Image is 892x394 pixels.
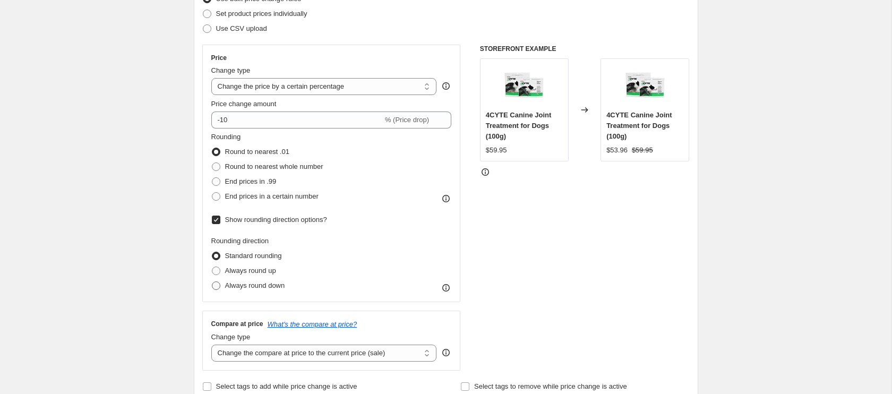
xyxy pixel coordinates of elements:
[211,133,241,141] span: Rounding
[503,64,545,107] img: 4Cyte-Canine-Group-web_80x.jpg
[606,111,672,140] span: 4CYTE Canine Joint Treatment for Dogs (100g)
[211,112,383,129] input: -15
[606,145,628,156] div: $53.96
[211,54,227,62] h3: Price
[225,281,285,289] span: Always round down
[385,116,429,124] span: % (Price drop)
[216,382,357,390] span: Select tags to add while price change is active
[225,148,289,156] span: Round to nearest .01
[480,45,690,53] h6: STOREFRONT EXAMPLE
[216,10,307,18] span: Set product prices individually
[211,66,251,74] span: Change type
[225,216,327,224] span: Show rounding direction options?
[225,162,323,170] span: Round to nearest whole number
[216,24,267,32] span: Use CSV upload
[632,145,653,156] strike: $59.95
[441,81,451,91] div: help
[624,64,666,107] img: 4Cyte-Canine-Group-web_80x.jpg
[441,347,451,358] div: help
[211,237,269,245] span: Rounding direction
[211,100,277,108] span: Price change amount
[211,333,251,341] span: Change type
[225,252,282,260] span: Standard rounding
[225,192,319,200] span: End prices in a certain number
[225,267,276,275] span: Always round up
[225,177,277,185] span: End prices in .99
[474,382,627,390] span: Select tags to remove while price change is active
[211,320,263,328] h3: Compare at price
[486,111,552,140] span: 4CYTE Canine Joint Treatment for Dogs (100g)
[268,320,357,328] button: What's the compare at price?
[486,145,507,156] div: $59.95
